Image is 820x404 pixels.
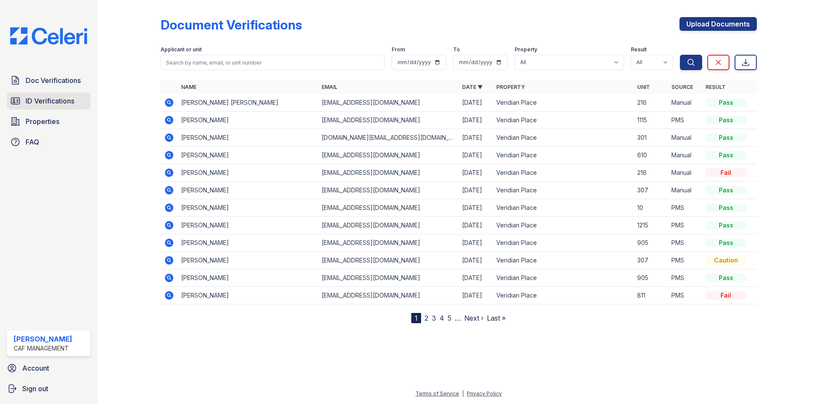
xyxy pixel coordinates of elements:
[318,217,459,234] td: [EMAIL_ADDRESS][DOMAIN_NAME]
[455,313,461,323] span: …
[448,314,451,322] a: 5
[679,17,757,31] a: Upload Documents
[706,291,747,300] div: Fail
[706,203,747,212] div: Pass
[178,217,318,234] td: [PERSON_NAME]
[22,383,48,394] span: Sign out
[634,164,668,182] td: 216
[634,182,668,199] td: 307
[706,84,726,90] a: Result
[459,287,493,304] td: [DATE]
[668,182,702,199] td: Manual
[425,314,428,322] a: 2
[178,199,318,217] td: [PERSON_NAME]
[178,182,318,199] td: [PERSON_NAME]
[459,94,493,112] td: [DATE]
[26,137,39,147] span: FAQ
[318,269,459,287] td: [EMAIL_ADDRESS][DOMAIN_NAME]
[706,133,747,142] div: Pass
[161,55,385,70] input: Search by name, email, or unit number
[318,112,459,129] td: [EMAIL_ADDRESS][DOMAIN_NAME]
[668,269,702,287] td: PMS
[7,113,91,130] a: Properties
[706,221,747,230] div: Pass
[668,164,702,182] td: Manual
[3,380,94,397] a: Sign out
[178,147,318,164] td: [PERSON_NAME]
[634,112,668,129] td: 1115
[487,314,506,322] a: Last »
[634,147,668,164] td: 610
[706,186,747,195] div: Pass
[459,129,493,147] td: [DATE]
[3,27,94,44] img: CE_Logo_Blue-a8612792a0a2168367f1c8372b55b34899dd931a85d93a1a3d3e32e68fde9ad4.png
[493,199,633,217] td: Veridian Place
[318,199,459,217] td: [EMAIL_ADDRESS][DOMAIN_NAME]
[26,116,59,127] span: Properties
[634,287,668,304] td: 811
[178,234,318,252] td: [PERSON_NAME]
[634,129,668,147] td: 301
[411,313,421,323] div: 1
[26,96,74,106] span: ID Verifications
[493,147,633,164] td: Veridian Place
[668,112,702,129] td: PMS
[706,116,747,124] div: Pass
[493,112,633,129] td: Veridian Place
[459,112,493,129] td: [DATE]
[634,234,668,252] td: 905
[318,94,459,112] td: [EMAIL_ADDRESS][DOMAIN_NAME]
[322,84,337,90] a: Email
[439,314,444,322] a: 4
[631,46,647,53] label: Result
[453,46,460,53] label: To
[668,234,702,252] td: PMS
[706,151,747,159] div: Pass
[161,17,302,32] div: Document Verifications
[493,182,633,199] td: Veridian Place
[178,269,318,287] td: [PERSON_NAME]
[634,217,668,234] td: 1215
[706,168,747,177] div: Fail
[634,269,668,287] td: 905
[178,94,318,112] td: [PERSON_NAME] [PERSON_NAME]
[432,314,436,322] a: 3
[515,46,537,53] label: Property
[467,390,502,397] a: Privacy Policy
[459,234,493,252] td: [DATE]
[318,129,459,147] td: [DOMAIN_NAME][EMAIL_ADDRESS][DOMAIN_NAME]
[634,199,668,217] td: 10
[493,129,633,147] td: Veridian Place
[493,164,633,182] td: Veridian Place
[634,252,668,269] td: 307
[706,274,747,282] div: Pass
[668,287,702,304] td: PMS
[459,217,493,234] td: [DATE]
[637,84,650,90] a: Unit
[493,287,633,304] td: Veridian Place
[668,199,702,217] td: PMS
[178,252,318,269] td: [PERSON_NAME]
[493,269,633,287] td: Veridian Place
[459,182,493,199] td: [DATE]
[14,344,72,353] div: CAF Management
[493,94,633,112] td: Veridian Place
[161,46,202,53] label: Applicant or unit
[459,147,493,164] td: [DATE]
[178,164,318,182] td: [PERSON_NAME]
[318,252,459,269] td: [EMAIL_ADDRESS][DOMAIN_NAME]
[7,72,91,89] a: Doc Verifications
[634,94,668,112] td: 216
[493,252,633,269] td: Veridian Place
[178,112,318,129] td: [PERSON_NAME]
[7,133,91,150] a: FAQ
[22,363,49,373] span: Account
[496,84,525,90] a: Property
[318,234,459,252] td: [EMAIL_ADDRESS][DOMAIN_NAME]
[459,164,493,182] td: [DATE]
[14,334,72,344] div: [PERSON_NAME]
[668,94,702,112] td: Manual
[706,256,747,265] div: Caution
[462,84,483,90] a: Date ▼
